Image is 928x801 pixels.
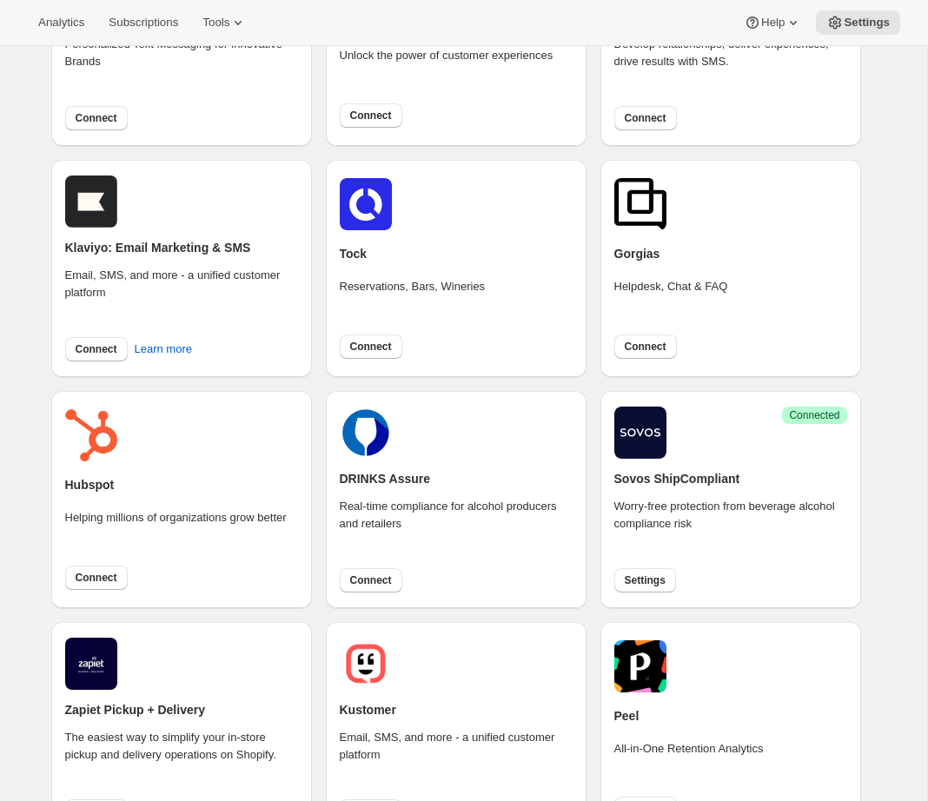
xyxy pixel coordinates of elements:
[340,498,573,557] div: Real-time compliance for alcohol producers and retailers
[38,16,84,30] span: Analytics
[65,729,298,788] div: The easiest way to simplify your in-store pickup and delivery operations on Shopify.
[614,407,666,459] img: shipcompliant.png
[614,707,640,725] h2: Peel
[109,16,178,30] span: Subscriptions
[65,409,117,461] img: hubspot.png
[65,337,128,361] button: Connect
[124,335,202,363] button: Learn more
[340,470,431,487] h2: DRINKS Assure
[65,476,115,493] h2: Hubspot
[340,47,553,89] div: Unlock the power of customer experiences
[789,408,839,422] span: Connected
[65,239,251,256] h2: Klaviyo: Email Marketing & SMS
[625,340,666,354] span: Connect
[192,10,257,35] button: Tools
[614,278,728,320] div: Helpdesk, Chat & FAQ
[614,36,847,95] div: Develop relationships, deliver experiences, drive results with SMS.
[76,111,117,125] span: Connect
[340,701,396,718] h2: Kustomer
[625,573,666,587] span: Settings
[614,470,740,487] h2: Sovos ShipCompliant
[28,10,95,35] button: Analytics
[350,573,392,587] span: Connect
[733,10,812,35] button: Help
[761,16,785,30] span: Help
[65,36,298,95] div: Personalized Text Messaging for Innovative Brands
[614,245,660,262] h2: Gorgias
[614,568,676,592] button: Settings
[614,740,764,782] div: All-in-One Retention Analytics
[65,701,205,718] h2: Zapiet Pickup + Delivery
[135,341,192,358] span: Learn more
[202,16,229,30] span: Tools
[65,106,128,130] button: Connect
[76,571,117,585] span: Connect
[65,509,287,551] div: Helping millions of organizations grow better
[65,566,128,590] button: Connect
[340,245,368,262] h2: Tock
[98,10,189,35] button: Subscriptions
[816,10,900,35] button: Settings
[614,334,677,359] button: Connect
[844,16,890,30] span: Settings
[350,340,392,354] span: Connect
[65,638,117,690] img: zapiet.jpg
[614,640,666,692] img: peel.png
[614,106,677,130] button: Connect
[340,103,402,128] button: Connect
[340,407,392,459] img: drinks.png
[340,178,392,230] img: tockicon.png
[625,111,666,125] span: Connect
[340,278,486,320] div: Reservations, Bars, Wineries
[350,109,392,122] span: Connect
[76,342,117,356] span: Connect
[340,568,402,592] button: Connect
[614,498,847,557] div: Worry-free protection from beverage alcohol compliance risk
[340,334,402,359] button: Connect
[65,267,298,326] div: Email, SMS, and more - a unified customer platform
[340,729,573,788] div: Email, SMS, and more - a unified customer platform
[614,178,666,230] img: gorgias.png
